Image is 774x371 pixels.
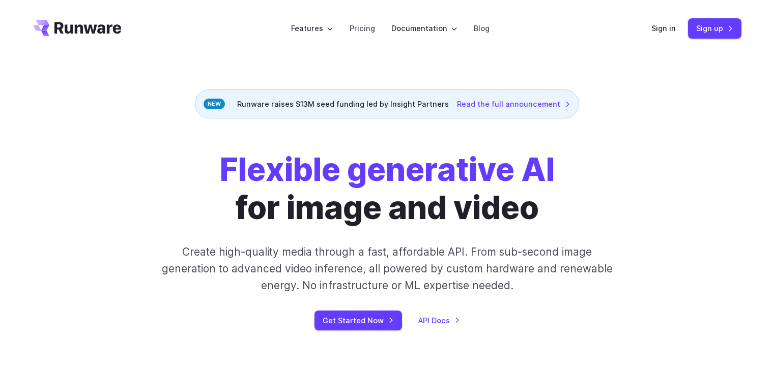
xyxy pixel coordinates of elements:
a: Read the full announcement [457,98,570,110]
h1: for image and video [220,151,555,227]
a: API Docs [418,315,460,326]
a: Blog [474,22,490,34]
a: Sign in [651,22,676,34]
p: Create high-quality media through a fast, affordable API. From sub-second image generation to adv... [160,243,614,294]
label: Documentation [391,22,457,34]
div: Runware raises $13M seed funding led by Insight Partners [195,89,579,118]
label: Features [291,22,333,34]
a: Get Started Now [314,311,402,330]
a: Go to / [33,20,122,36]
a: Sign up [688,18,741,38]
a: Pricing [350,22,375,34]
strong: Flexible generative AI [220,150,555,189]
